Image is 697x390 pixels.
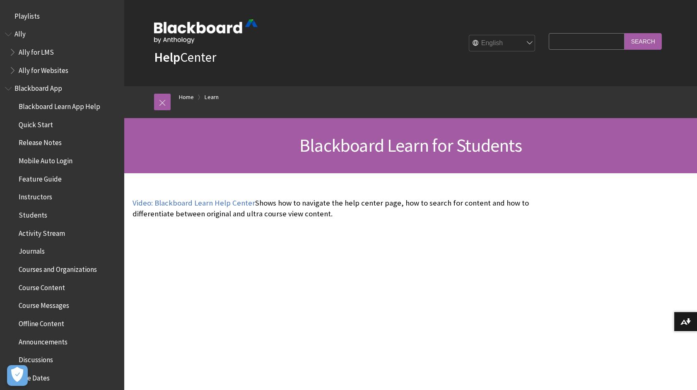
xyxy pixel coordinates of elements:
span: Course Messages [19,299,69,310]
span: Ally for LMS [19,45,54,56]
span: Ally [14,27,26,39]
span: Blackboard Learn for Students [299,134,522,157]
span: Instructors [19,190,52,201]
input: Search [625,33,662,49]
a: Home [179,92,194,102]
span: Feature Guide [19,172,62,183]
span: Courses and Organizations [19,262,97,274]
span: Due Dates [19,371,50,382]
span: Playlists [14,9,40,20]
span: Course Content [19,281,65,292]
button: Open Preferences [7,365,28,386]
p: Shows how to navigate the help center page, how to search for content and how to differentiate be... [133,198,566,219]
nav: Book outline for Playlists [5,9,119,23]
span: Announcements [19,335,68,346]
strong: Help [154,49,180,65]
a: Learn [205,92,219,102]
a: HelpCenter [154,49,216,65]
span: Discussions [19,353,53,364]
span: Students [19,208,47,219]
select: Site Language Selector [469,35,535,52]
span: Journals [19,245,45,256]
span: Ally for Websites [19,63,68,75]
span: Blackboard App [14,82,62,93]
span: Activity Stream [19,226,65,237]
span: Offline Content [19,317,64,328]
a: Video: Blackboard Learn Help Center [133,198,255,208]
nav: Book outline for Anthology Ally Help [5,27,119,78]
span: Mobile Auto Login [19,154,72,165]
span: Quick Start [19,118,53,129]
span: Blackboard Learn App Help [19,99,100,111]
img: Blackboard by Anthology [154,19,258,44]
span: Release Notes [19,136,62,147]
